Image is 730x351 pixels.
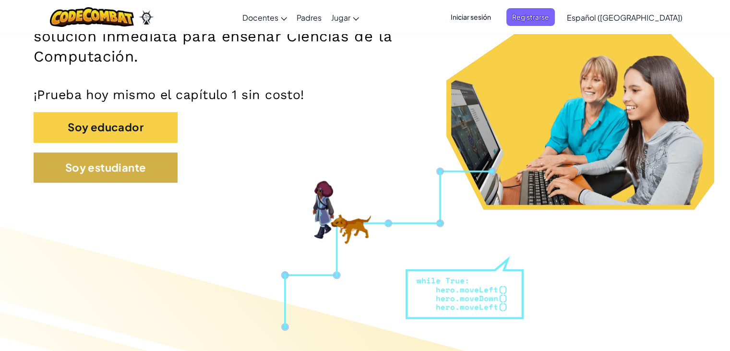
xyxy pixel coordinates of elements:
[139,10,154,25] img: Ozaria
[242,13,278,23] span: Docentes
[331,13,350,23] span: Jugar
[292,4,326,30] a: Padres
[506,8,555,26] button: Registrarse
[34,112,178,142] button: Soy educador
[567,13,682,23] span: Español ([GEOGRAPHIC_DATA])
[34,6,478,67] h2: Una aventura de programación para estudiantes y una solución inmediata para enseñar Ciencias de l...
[326,4,364,30] a: Jugar
[562,4,687,30] a: Español ([GEOGRAPHIC_DATA])
[238,4,292,30] a: Docentes
[50,7,134,27] img: CodeCombat logo
[34,87,696,102] p: ¡Prueba hoy mismo el capítulo 1 sin costo!
[445,8,497,26] button: Iniciar sesión
[34,152,178,183] button: Soy estudiante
